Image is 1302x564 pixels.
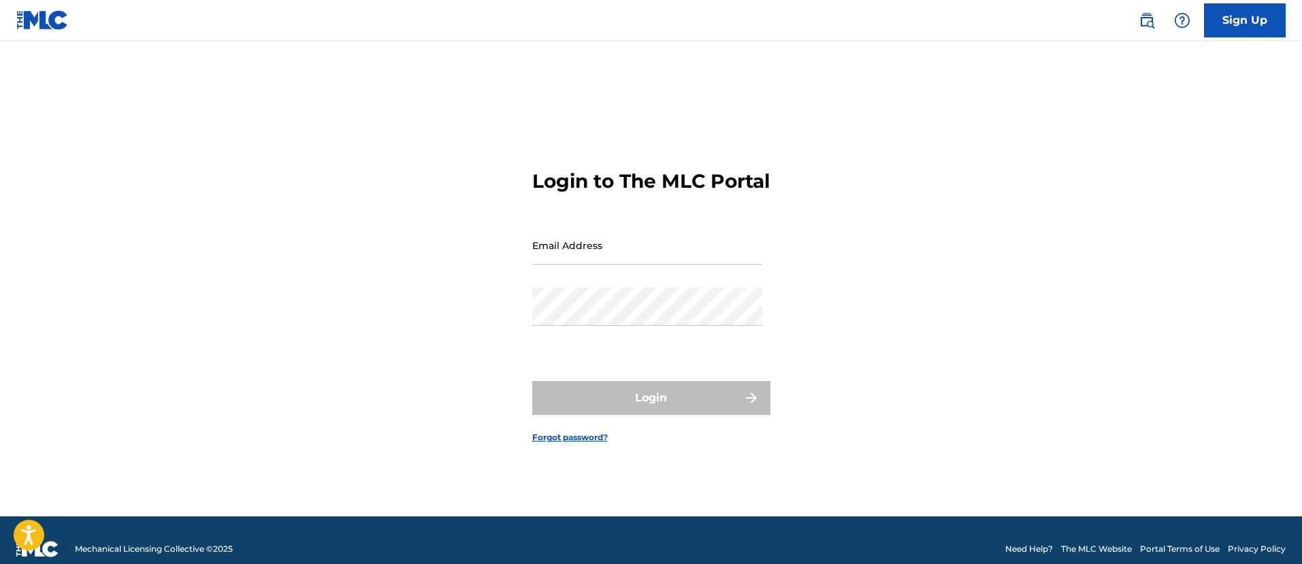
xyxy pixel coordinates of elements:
[1133,7,1160,34] a: Public Search
[1174,12,1190,29] img: help
[75,543,233,555] span: Mechanical Licensing Collective © 2025
[532,431,608,444] a: Forgot password?
[1234,499,1302,564] iframe: Chat Widget
[1061,543,1132,555] a: The MLC Website
[1139,12,1155,29] img: search
[16,10,69,30] img: MLC Logo
[1140,543,1220,555] a: Portal Terms of Use
[532,169,770,193] h3: Login to The MLC Portal
[1169,7,1196,34] div: Help
[1204,3,1286,37] a: Sign Up
[1005,543,1053,555] a: Need Help?
[1228,543,1286,555] a: Privacy Policy
[16,541,59,557] img: logo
